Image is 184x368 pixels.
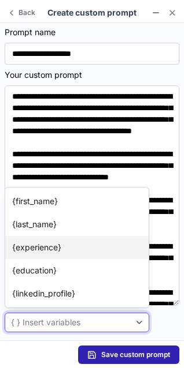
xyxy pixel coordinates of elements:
[5,27,179,38] label: Prompt name
[78,346,179,364] button: Save custom prompt
[16,9,38,17] span: Back
[12,265,57,276] p: {education}
[12,288,75,299] p: {linkedin_profile}
[12,196,58,207] p: {first_name}
[37,7,147,18] section: Create custom prompt
[11,317,80,328] div: { } Insert variables
[5,69,179,81] label: Your custom prompt
[5,6,40,20] button: Back
[12,219,57,230] p: {last_name}
[12,242,61,253] p: {experience}
[101,350,170,359] span: Save custom prompt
